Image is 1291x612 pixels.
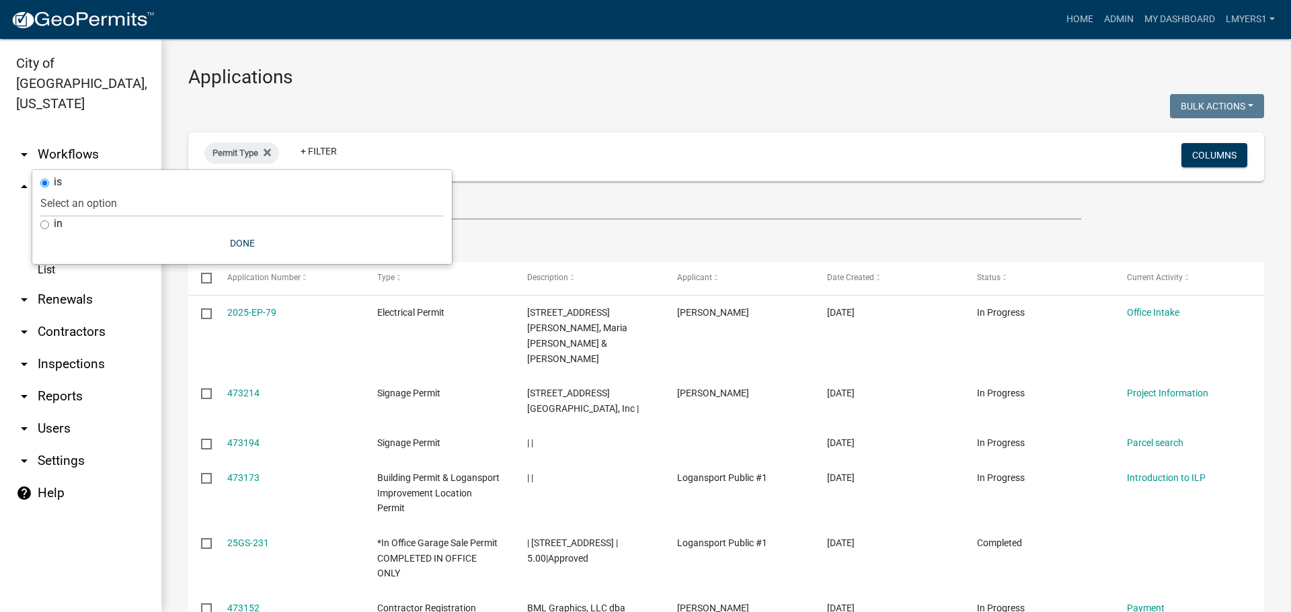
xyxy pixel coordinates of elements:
datatable-header-cell: Current Activity [1114,262,1264,294]
span: Electrical Permit [377,307,444,318]
i: arrow_drop_down [16,146,32,163]
span: 09/03/2025 [827,437,855,448]
a: Admin [1099,7,1139,32]
span: Logansport Public #1 [677,472,767,483]
span: Permit Type [212,148,258,158]
a: 25GS-231 [227,537,269,548]
datatable-header-cell: Status [964,262,1114,294]
i: arrow_drop_down [16,453,32,469]
i: arrow_drop_down [16,388,32,404]
a: 473173 [227,472,260,483]
a: Parcel search [1127,437,1183,448]
button: Bulk Actions [1170,94,1264,118]
span: Justin West [677,388,749,398]
span: Description [527,273,568,282]
button: Done [40,231,444,255]
datatable-header-cell: Date Created [814,262,964,294]
datatable-header-cell: Application Number [214,262,364,294]
span: Signage Permit [377,437,440,448]
label: is [54,177,62,187]
a: Project Information [1127,388,1208,398]
span: Logansport Public #1 [677,537,767,548]
a: Introduction to ILP [1127,472,1206,483]
span: In Progress [977,388,1025,398]
i: arrow_drop_down [16,324,32,340]
span: 2525 E MARKET ST | Rynalco, Inc | [527,388,639,414]
span: 09/03/2025 [827,537,855,548]
span: Current Activity [1127,273,1183,282]
a: 2025-EP-79 [227,307,276,318]
i: arrow_drop_up [16,179,32,195]
i: help [16,485,32,501]
span: 09/03/2025 [827,307,855,318]
span: Status [977,273,1001,282]
span: In Progress [977,472,1025,483]
span: | 218 w miami ave | 5.00|Approved [527,537,618,564]
datatable-header-cell: Applicant [664,262,814,294]
span: Date Created [827,273,874,282]
i: arrow_drop_down [16,356,32,372]
span: Completed [977,537,1022,548]
span: | | [527,437,533,448]
a: + Filter [290,139,348,163]
span: Signage Permit [377,388,440,398]
datatable-header-cell: Type [364,262,514,294]
span: Type [377,273,395,282]
i: arrow_drop_down [16,292,32,308]
a: Office Intake [1127,307,1179,318]
a: lmyers1 [1220,7,1280,32]
a: My Dashboard [1139,7,1220,32]
span: Armando villafana pedraza [677,307,749,318]
span: 09/03/2025 [827,388,855,398]
a: Home [1061,7,1099,32]
label: in [54,218,63,229]
span: Building Permit & Logansport Improvement Location Permit [377,472,500,514]
span: | | [527,472,533,483]
datatable-header-cell: Description [514,262,664,294]
a: 473194 [227,437,260,448]
span: *In Office Garage Sale Permit COMPLETED IN OFFICE ONLY [377,537,498,579]
h3: Applications [188,66,1264,89]
span: In Progress [977,307,1025,318]
datatable-header-cell: Select [188,262,214,294]
input: Search for applications [188,192,1081,220]
span: In Progress [977,437,1025,448]
span: Application Number [227,273,301,282]
a: 473214 [227,388,260,398]
button: Columns [1181,143,1247,167]
span: 09/03/2025 [827,472,855,483]
span: Applicant [677,273,712,282]
span: 330 GODFREY ST Ruiz, Maria Irene Garay & Alarcon, Gregorio Ramirez [527,307,627,363]
i: arrow_drop_down [16,421,32,437]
